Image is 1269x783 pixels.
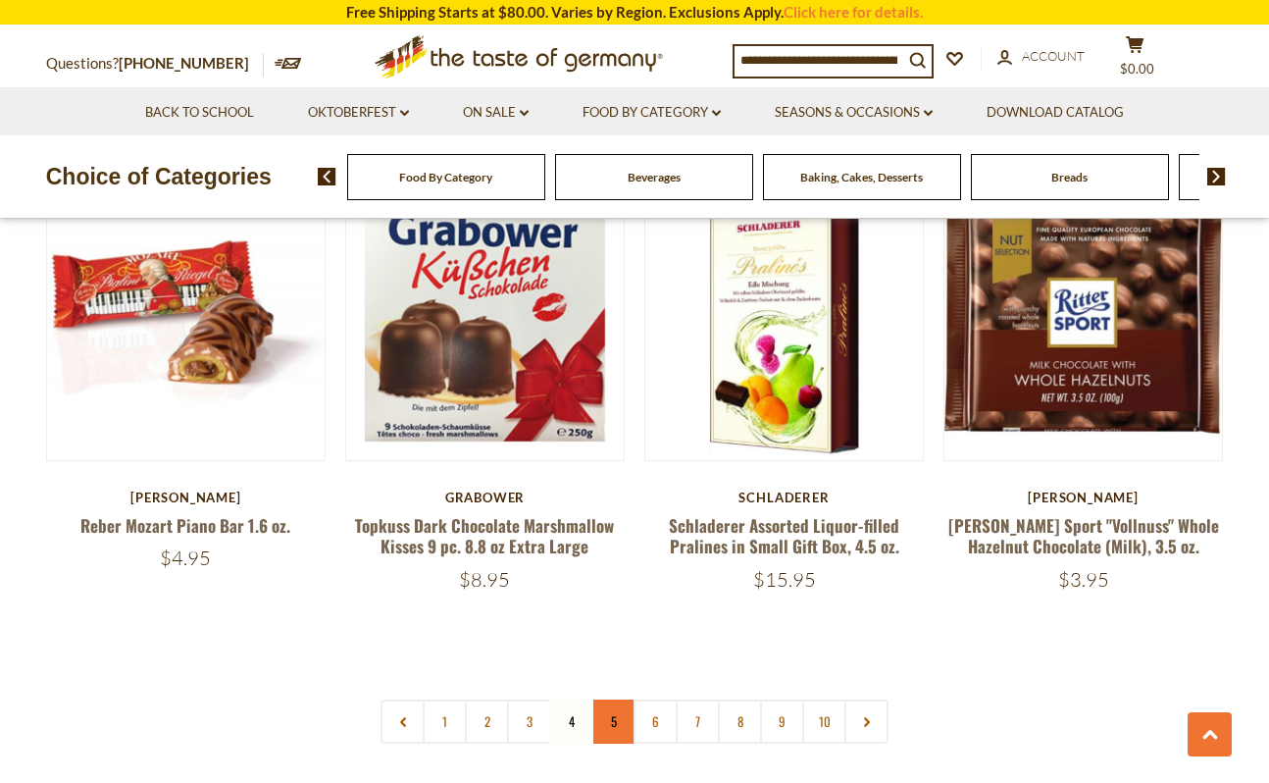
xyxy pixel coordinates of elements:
div: Grabower [345,490,625,505]
img: Ritter Sport "Vollnuss" Whole Hazelnut Chocolate (Milk), 3.5 oz. [944,183,1222,460]
span: $15.95 [753,567,816,592]
a: 10 [802,700,846,744]
a: [PHONE_NUMBER] [119,54,249,72]
a: Download Catalog [987,102,1124,124]
img: previous arrow [318,168,336,185]
a: 7 [676,700,720,744]
img: Topkuss Dark Chocolate Marshmallow Kisses 9 pc. 8.8 oz Extra Large [346,183,624,460]
a: Topkuss Dark Chocolate Marshmallow Kisses 9 pc. 8.8 oz Extra Large [355,513,614,558]
a: 6 [634,700,678,744]
div: [PERSON_NAME] [46,490,326,505]
a: On Sale [463,102,529,124]
a: Account [997,46,1085,68]
p: Questions? [46,51,264,77]
img: Reber Mozart Piano Bar 1.6 oz. [47,183,325,460]
span: $3.95 [1058,567,1109,592]
span: $8.95 [459,567,510,592]
a: 9 [760,700,804,744]
a: 8 [718,700,762,744]
span: $4.95 [160,546,211,570]
a: Baking, Cakes, Desserts [800,170,923,184]
a: Reber Mozart Piano Bar 1.6 oz. [80,513,290,538]
a: Schladerer Assorted Liquor-filled Pralines in Small Gift Box, 4.5 oz. [669,513,899,558]
div: Schladerer [644,490,924,505]
a: Back to School [145,102,254,124]
a: 1 [423,700,467,744]
button: $0.00 [1105,35,1164,84]
img: Schladerer Assorted Liquor-filled Pralines in Small Gift Box, 4.5 oz. [645,183,923,460]
span: $0.00 [1120,61,1154,77]
span: Account [1022,48,1085,64]
img: next arrow [1207,168,1226,185]
a: 2 [465,700,509,744]
div: [PERSON_NAME] [943,490,1223,505]
a: Beverages [628,170,681,184]
a: 3 [507,700,551,744]
a: Seasons & Occasions [775,102,933,124]
a: Click here for details. [784,3,923,21]
a: Food By Category [399,170,492,184]
a: 5 [591,700,635,744]
a: Food By Category [583,102,721,124]
a: Oktoberfest [308,102,409,124]
a: [PERSON_NAME] Sport "Vollnuss" Whole Hazelnut Chocolate (Milk), 3.5 oz. [948,513,1219,558]
a: Breads [1051,170,1088,184]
